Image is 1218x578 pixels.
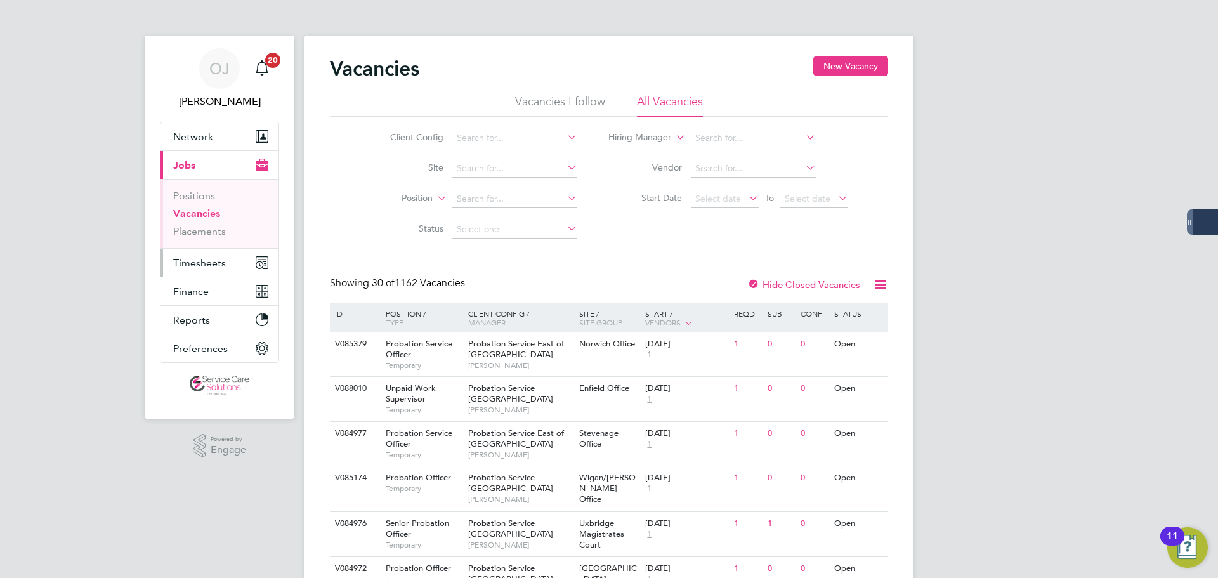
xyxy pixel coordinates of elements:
span: Probation Service [GEOGRAPHIC_DATA] [468,383,553,404]
span: Stevenage Office [579,428,619,449]
input: Search for... [691,160,816,178]
button: Jobs [160,151,278,179]
span: 30 of [372,277,395,289]
div: 0 [764,377,797,400]
div: 0 [797,512,830,535]
a: Go to home page [160,376,279,396]
span: 1 [645,529,653,540]
span: Unpaid Work Supervisor [386,383,436,404]
input: Search for... [691,129,816,147]
div: [DATE] [645,339,728,350]
div: Open [831,332,886,356]
div: 0 [797,332,830,356]
span: OJ [209,60,230,77]
div: [DATE] [645,563,728,574]
span: Powered by [211,434,246,445]
label: Site [370,162,443,173]
a: Vacancies [173,207,220,220]
div: 1 [731,422,764,445]
a: Powered byEngage [193,434,247,458]
input: Search for... [452,160,577,178]
div: [DATE] [645,428,728,439]
span: Select date [695,193,741,204]
div: Open [831,377,886,400]
div: 11 [1167,536,1178,553]
span: Probation Service [GEOGRAPHIC_DATA] [468,518,553,539]
span: Temporary [386,360,462,371]
span: Uxbridge Magistrates Court [579,518,624,550]
div: Reqd [731,303,764,324]
h2: Vacancies [330,56,419,81]
button: New Vacancy [813,56,888,76]
div: 1 [764,512,797,535]
span: Timesheets [173,257,226,269]
label: Vendor [609,162,682,173]
img: servicecare-logo-retina.png [190,376,249,396]
nav: Main navigation [145,36,294,419]
span: Probation Service - [GEOGRAPHIC_DATA] [468,472,553,494]
span: 20 [265,53,280,68]
span: [PERSON_NAME] [468,540,573,550]
span: Manager [468,317,506,327]
span: [PERSON_NAME] [468,405,573,415]
span: Oliver Jefferson [160,94,279,109]
button: Finance [160,277,278,305]
label: Status [370,223,443,234]
span: Probation Officer [386,563,451,574]
div: Position / [376,303,465,333]
span: Temporary [386,540,462,550]
div: Status [831,303,886,324]
span: Enfield Office [579,383,629,393]
div: Conf [797,303,830,324]
span: Vendors [645,317,681,327]
button: Open Resource Center, 11 new notifications [1167,527,1208,568]
span: Select date [785,193,830,204]
div: 0 [764,332,797,356]
a: Positions [173,190,215,202]
label: Client Config [370,131,443,143]
span: Temporary [386,483,462,494]
span: 1162 Vacancies [372,277,465,289]
div: 1 [731,466,764,490]
span: [PERSON_NAME] [468,494,573,504]
label: Hiring Manager [598,131,671,144]
div: Showing [330,277,468,290]
span: Wigan/[PERSON_NAME] Office [579,472,636,504]
input: Search for... [452,129,577,147]
span: Norwich Office [579,338,635,349]
div: 1 [731,377,764,400]
span: Temporary [386,450,462,460]
div: Sub [764,303,797,324]
span: 1 [645,483,653,494]
div: 1 [731,512,764,535]
input: Search for... [452,190,577,208]
button: Timesheets [160,249,278,277]
div: Open [831,512,886,535]
input: Select one [452,221,577,239]
div: [DATE] [645,518,728,529]
div: V085379 [332,332,376,356]
span: Engage [211,445,246,456]
li: All Vacancies [637,94,703,117]
button: Network [160,122,278,150]
span: Preferences [173,343,228,355]
span: Jobs [173,159,195,171]
label: Position [360,192,433,205]
button: Preferences [160,334,278,362]
div: V088010 [332,377,376,400]
div: 1 [731,332,764,356]
div: Jobs [160,179,278,248]
div: Site / [576,303,643,333]
div: [DATE] [645,473,728,483]
div: 0 [797,377,830,400]
div: ID [332,303,376,324]
span: [PERSON_NAME] [468,450,573,460]
a: Placements [173,225,226,237]
span: Temporary [386,405,462,415]
label: Hide Closed Vacancies [747,279,860,291]
label: Start Date [609,192,682,204]
span: 1 [645,350,653,360]
span: To [761,190,778,206]
span: Probation Service East of [GEOGRAPHIC_DATA] [468,428,564,449]
div: V085174 [332,466,376,490]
